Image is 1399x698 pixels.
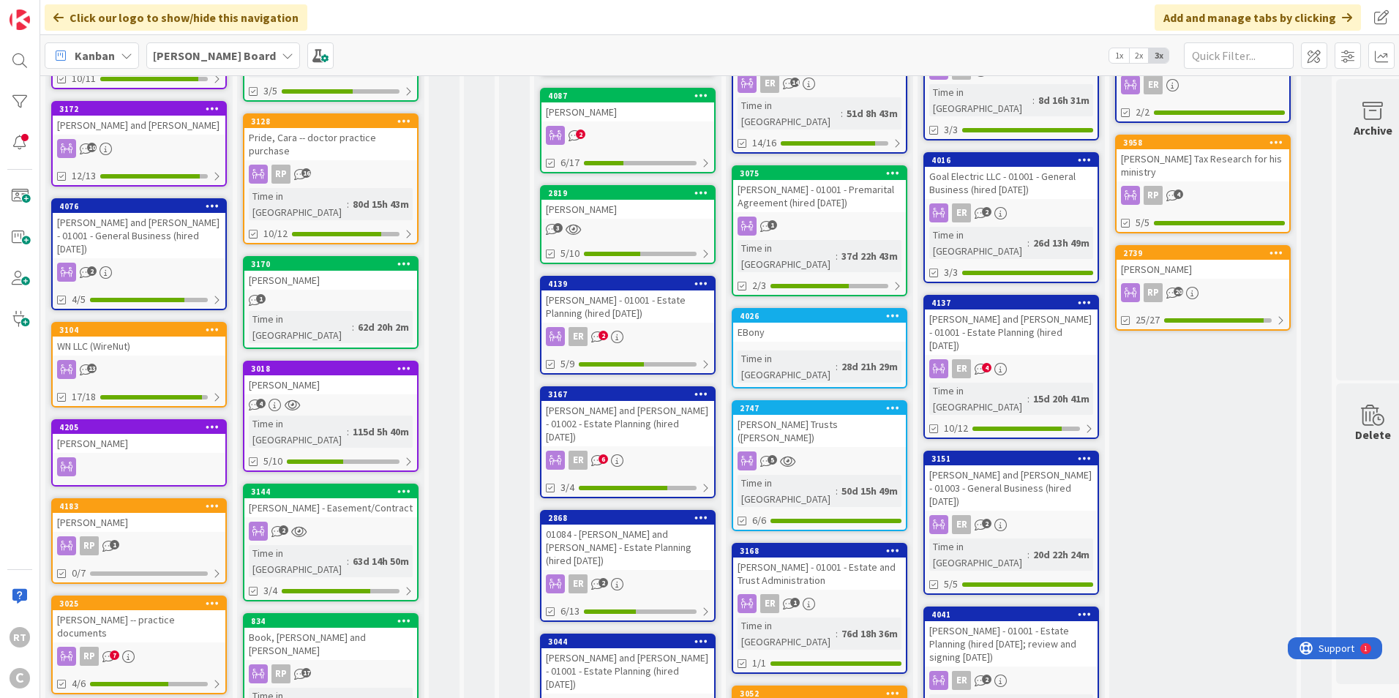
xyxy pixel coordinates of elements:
div: ER [569,451,588,470]
span: 16 [301,168,311,178]
div: [PERSON_NAME] and [PERSON_NAME] - 01003 - General Business (hired [DATE]) [925,465,1098,511]
div: [PERSON_NAME] - 01001 - Estate Planning (hired [DATE]) [541,290,714,323]
span: 10 [87,143,97,152]
div: 2747[PERSON_NAME] Trusts ([PERSON_NAME]) [733,402,906,447]
div: Time in [GEOGRAPHIC_DATA] [929,84,1032,116]
div: [PERSON_NAME] - 01001 - Estate Planning (hired [DATE]; review and signing [DATE]) [925,621,1098,667]
span: 2 [982,675,991,684]
div: 50d 15h 49m [838,483,901,499]
div: 2739[PERSON_NAME] [1117,247,1289,279]
div: 3144 [251,487,417,497]
span: 2/2 [1136,105,1149,120]
div: 3958[PERSON_NAME] Tax Research for his ministry [1117,136,1289,181]
div: 3958 [1117,136,1289,149]
div: 115d 5h 40m [349,424,413,440]
a: 3104WN LLC (WireNut)17/18 [51,322,227,408]
div: 3104 [53,323,225,337]
div: ER [760,74,779,93]
div: 3018[PERSON_NAME] [244,362,417,394]
span: : [1027,547,1029,563]
span: 6/13 [560,604,580,619]
a: 3018[PERSON_NAME]Time in [GEOGRAPHIC_DATA]:115d 5h 40m5/10 [243,361,419,472]
div: 4087 [541,89,714,102]
a: 3144[PERSON_NAME] - Easement/ContractTime in [GEOGRAPHIC_DATA]:63d 14h 50m3/4 [243,484,419,601]
div: 26d 13h 49m [1029,235,1093,251]
div: 4087 [548,91,714,101]
input: Quick Filter... [1184,42,1294,69]
div: 3170 [251,259,417,269]
div: 3025[PERSON_NAME] -- practice documents [53,597,225,642]
span: 0/7 [72,566,86,581]
a: 4183[PERSON_NAME]RP0/7 [51,498,227,584]
div: Time in [GEOGRAPHIC_DATA] [249,545,347,577]
span: Support [31,2,67,20]
div: RP [1117,283,1289,302]
div: 3151 [931,454,1098,464]
a: 286801084 - [PERSON_NAME] and [PERSON_NAME] - Estate Planning (hired [DATE])ER6/13 [540,510,716,622]
div: 3044[PERSON_NAME] and [PERSON_NAME] - 01001 - Estate Planning (hired [DATE]) [541,635,714,694]
div: [PERSON_NAME] -- practice documents [53,610,225,642]
div: 4139 [541,277,714,290]
div: Time in [GEOGRAPHIC_DATA] [249,311,352,343]
div: ER [952,203,971,222]
div: Pride, Cara -- doctor practice purchase [244,128,417,160]
div: Time in [GEOGRAPHIC_DATA] [929,538,1027,571]
div: 2819[PERSON_NAME] [541,187,714,219]
div: 3172 [59,104,225,114]
span: 14/16 [752,135,776,151]
span: 7 [110,650,119,660]
span: : [836,248,838,264]
span: : [1027,235,1029,251]
div: EBony [733,323,906,342]
span: 2 [982,519,991,528]
div: 4016 [931,155,1098,165]
div: C [10,668,30,688]
div: 2819 [548,188,714,198]
div: [PERSON_NAME] - Easement/Contract [244,498,417,517]
div: [PERSON_NAME] Trusts ([PERSON_NAME]) [733,415,906,447]
div: Delete [1355,426,1391,443]
img: Visit kanbanzone.com [10,10,30,30]
div: Time in [GEOGRAPHIC_DATA] [738,618,836,650]
div: 4076[PERSON_NAME] and [PERSON_NAME] - 01001 - General Business (hired [DATE]) [53,200,225,258]
span: 5/5 [1136,215,1149,230]
span: 2 [576,130,585,139]
span: 20 [1174,287,1183,296]
div: 51d 8h 43m [843,105,901,121]
a: 2747[PERSON_NAME] Trusts ([PERSON_NAME])Time in [GEOGRAPHIC_DATA]:50d 15h 49m6/6 [732,400,907,531]
div: 2747 [733,402,906,415]
a: 4026EBonyTime in [GEOGRAPHIC_DATA]:28d 21h 29m [732,308,907,389]
div: ER [541,327,714,346]
div: ER [733,594,906,613]
div: Time in [GEOGRAPHIC_DATA] [738,97,841,130]
div: 834 [251,616,417,626]
div: RP [271,664,290,683]
div: ER [925,671,1098,690]
span: : [1032,92,1035,108]
div: Add and manage tabs by clicking [1155,4,1361,31]
div: [PERSON_NAME] and [PERSON_NAME] - 01001 - Estate Planning (hired [DATE]) [925,309,1098,355]
span: 10/12 [944,421,968,436]
div: 4139 [548,279,714,289]
div: 3172 [53,102,225,116]
div: 3168[PERSON_NAME] - 01001 - Estate and Trust Administration [733,544,906,590]
div: 01084 - [PERSON_NAME] and [PERSON_NAME] - Estate Planning (hired [DATE]) [541,525,714,570]
span: 3 [553,223,563,233]
div: RP [1144,186,1163,205]
div: ER [569,574,588,593]
span: 6/17 [560,155,580,170]
div: 3104WN LLC (WireNut) [53,323,225,356]
span: 1 [110,540,119,549]
span: 2 [982,207,991,217]
div: ER [733,74,906,93]
span: : [836,626,838,642]
span: 10/11 [72,71,96,86]
a: 3151[PERSON_NAME] and [PERSON_NAME] - 01003 - General Business (hired [DATE])ERTime in [GEOGRAPHI... [923,451,1099,595]
div: ER [925,515,1098,534]
div: 3075[PERSON_NAME] - 01001 - Premarital Agreement (hired [DATE]) [733,167,906,212]
span: 3/5 [263,83,277,99]
span: : [347,553,349,569]
div: 80d 15h 43m [349,196,413,212]
div: ER [952,515,971,534]
div: [PERSON_NAME] [541,102,714,121]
